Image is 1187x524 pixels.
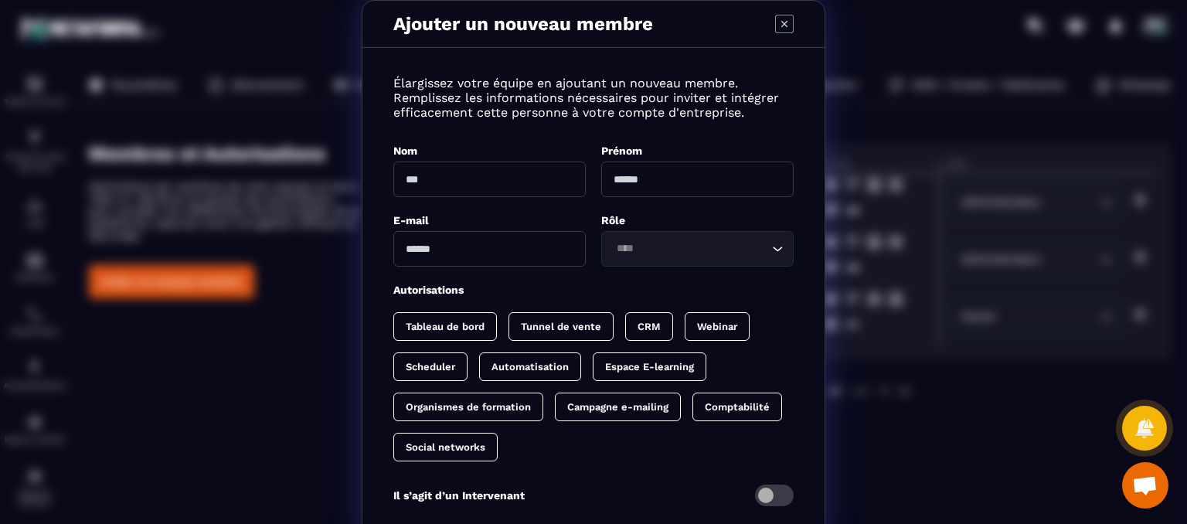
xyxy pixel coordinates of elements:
p: Ajouter un nouveau membre [393,13,653,35]
p: Campagne e-mailing [567,401,668,413]
p: Scheduler [406,361,455,373]
p: Webinar [697,321,737,332]
div: Ouvrir le chat [1122,462,1168,509]
p: Social networks [406,441,485,453]
label: Rôle [601,214,625,226]
label: Prénom [601,145,642,157]
label: Nom [393,145,417,157]
p: Comptabilité [705,401,770,413]
label: E-mail [393,214,429,226]
p: Élargissez votre équipe en ajoutant un nouveau membre. Remplissez les informations nécessaires po... [393,76,794,120]
p: CRM [638,321,661,332]
p: Tunnel de vente [521,321,601,332]
p: Espace E-learning [605,361,694,373]
p: Tableau de bord [406,321,485,332]
div: Search for option [601,231,794,267]
label: Autorisations [393,284,464,296]
p: Organismes de formation [406,401,531,413]
p: Il s’agit d’un Intervenant [393,489,525,502]
p: Automatisation [491,361,569,373]
input: Search for option [611,240,768,257]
